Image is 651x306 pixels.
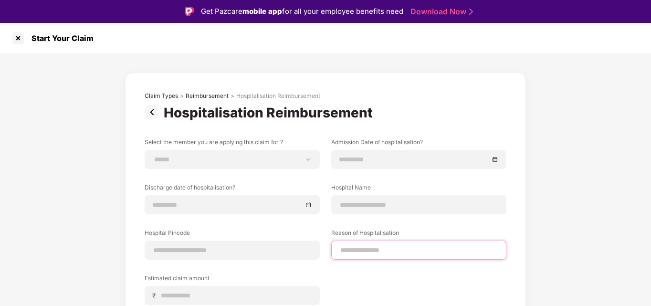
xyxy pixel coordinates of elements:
[145,274,320,286] label: Estimated claim amount
[186,92,229,100] div: Reimbursement
[236,92,320,100] div: Hospitalisation Reimbursement
[145,183,320,195] label: Discharge date of hospitalisation?
[410,7,470,17] a: Download Now
[469,7,473,17] img: Stroke
[180,92,184,100] div: >
[145,229,320,241] label: Hospital Pincode
[152,291,160,300] span: ₹
[331,229,506,241] label: Reason of Hospitalisation
[331,138,506,150] label: Admission Date of hospitalisation?
[145,92,178,100] div: Claim Types
[145,138,320,150] label: Select the member you are applying this claim for ?
[185,7,194,16] img: Logo
[201,6,403,17] div: Get Pazcare for all your employee benefits need
[145,105,164,120] img: svg+xml;base64,PHN2ZyBpZD0iUHJldi0zMngzMiIgeG1sbnM9Imh0dHA6Ly93d3cudzMub3JnLzIwMDAvc3ZnIiB3aWR0aD...
[331,183,506,195] label: Hospital Name
[242,7,282,16] strong: mobile app
[164,105,377,121] div: Hospitalisation Reimbursement
[26,33,94,43] div: Start Your Claim
[231,92,234,100] div: >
